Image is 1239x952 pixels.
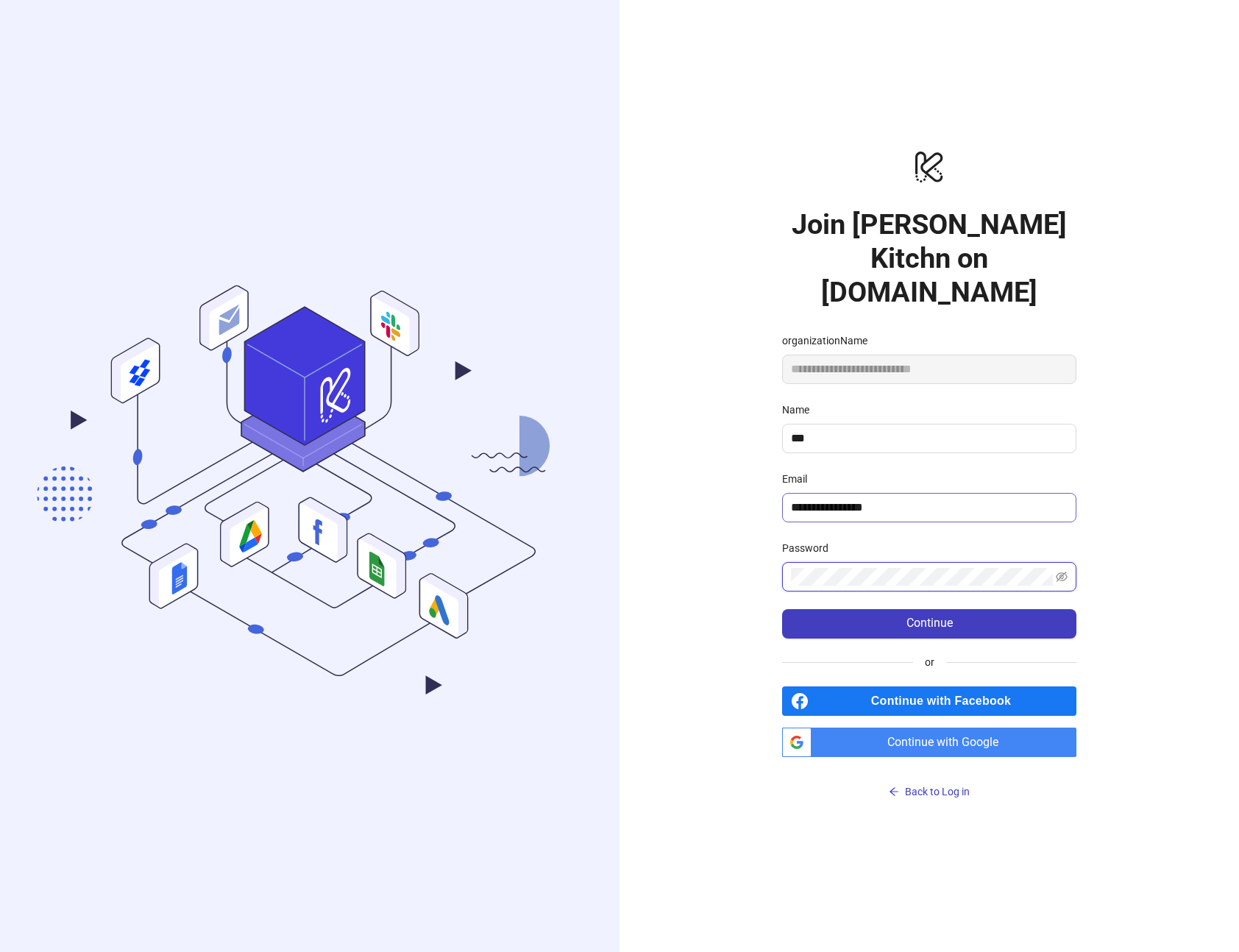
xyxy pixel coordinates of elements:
[782,333,877,349] label: organizationName
[782,471,817,487] label: Email
[782,609,1076,639] button: Continue
[791,430,1065,447] input: Name
[1056,571,1068,583] span: eye-invisible
[782,728,1076,757] a: Continue with Google
[906,617,953,630] span: Continue
[889,786,899,797] span: arrow-left
[913,654,946,670] span: or
[782,540,838,556] label: Password
[782,757,1076,804] a: Back to Log in
[782,402,819,418] label: Name
[905,786,970,798] span: Back to Log in
[814,686,1076,716] span: Continue with Facebook
[817,728,1076,757] span: Continue with Google
[782,781,1076,804] button: Back to Log in
[791,499,1065,516] input: Email
[791,568,1053,586] input: Password
[782,207,1076,309] h1: Join [PERSON_NAME] Kitchn on [DOMAIN_NAME]
[782,355,1076,384] input: organizationName
[782,686,1076,716] a: Continue with Facebook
